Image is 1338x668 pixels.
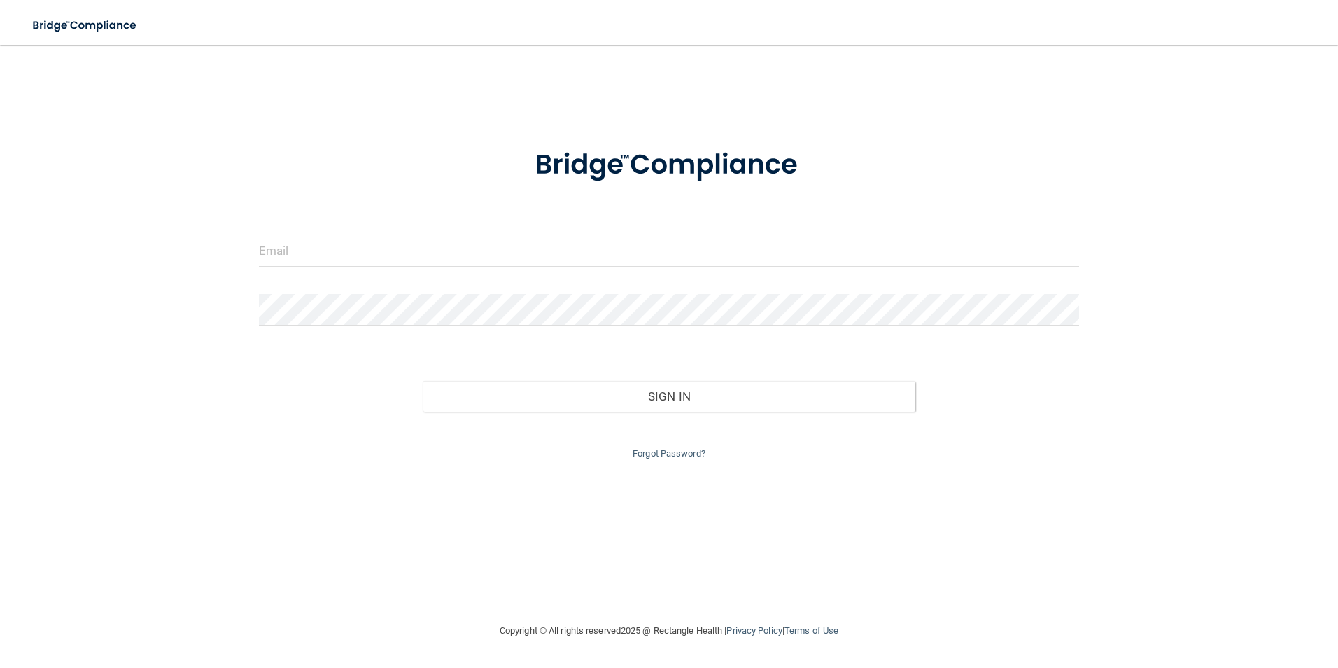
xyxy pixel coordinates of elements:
[506,129,832,202] img: bridge_compliance_login_screen.278c3ca4.svg
[784,625,838,636] a: Terms of Use
[726,625,782,636] a: Privacy Policy
[414,608,924,653] div: Copyright © All rights reserved 2025 @ Rectangle Health | |
[423,381,915,412] button: Sign In
[21,11,150,40] img: bridge_compliance_login_screen.278c3ca4.svg
[259,235,1080,267] input: Email
[633,448,705,459] a: Forgot Password?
